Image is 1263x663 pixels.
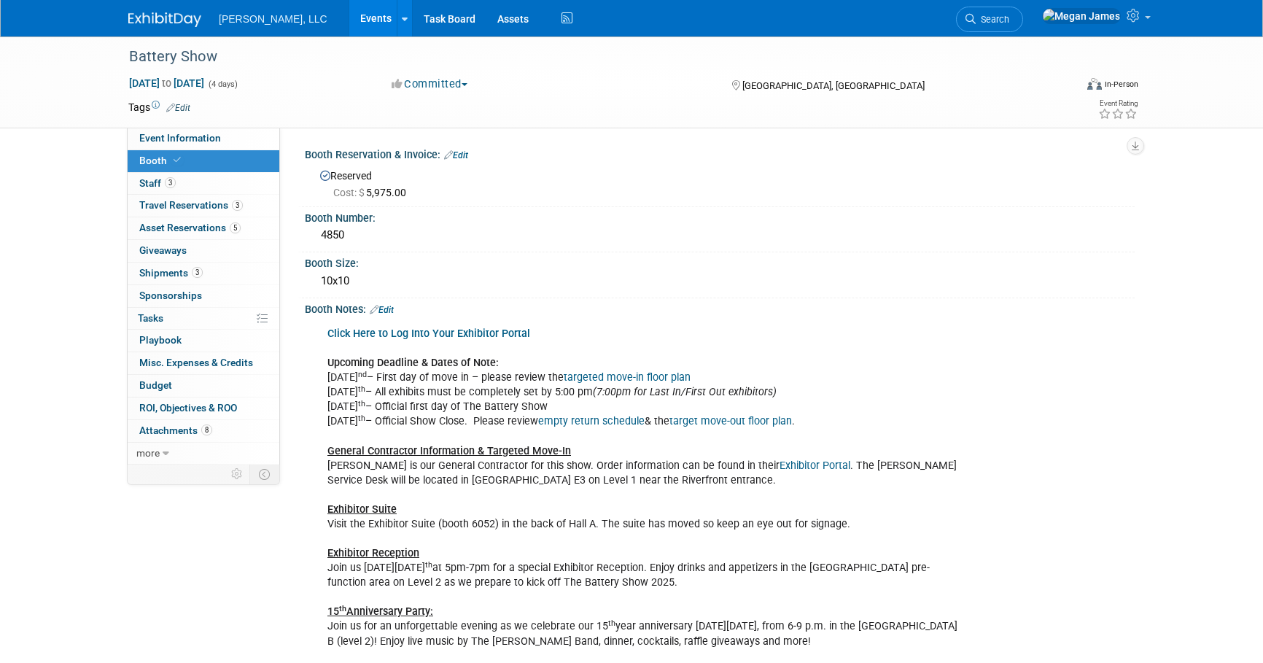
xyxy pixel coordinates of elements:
[128,375,279,397] a: Budget
[669,415,792,427] a: target move-out floor plan
[988,76,1138,98] div: Event Format
[225,465,250,484] td: Personalize Event Tab Strip
[305,144,1135,163] div: Booth Reservation & Invoice:
[316,224,1124,247] div: 4850
[1042,8,1121,24] img: Megan James
[138,312,163,324] span: Tasks
[339,604,346,613] sup: th
[165,177,176,188] span: 3
[139,402,237,414] span: ROI, Objectives & ROO
[305,207,1135,225] div: Booth Number:
[386,77,473,92] button: Committed
[358,370,367,379] sup: nd
[956,7,1023,32] a: Search
[327,445,571,457] u: General Contractor Information & Targeted Move-In
[128,217,279,239] a: Asset Reservations5
[139,155,184,166] span: Booth
[139,424,212,436] span: Attachments
[139,199,243,211] span: Travel Reservations
[538,415,645,427] a: empty return schedule
[327,605,433,618] u: 15 Anniversary Party:
[444,150,468,160] a: Edit
[128,285,279,307] a: Sponsorships
[128,308,279,330] a: Tasks
[316,270,1124,292] div: 10x10
[128,240,279,262] a: Giveaways
[139,244,187,256] span: Giveaways
[139,267,203,279] span: Shipments
[370,305,394,315] a: Edit
[305,298,1135,317] div: Booth Notes:
[230,222,241,233] span: 5
[128,398,279,419] a: ROI, Objectives & ROO
[139,357,253,368] span: Misc. Expenses & Credits
[124,44,1052,70] div: Battery Show
[139,334,182,346] span: Playbook
[1098,100,1138,107] div: Event Rating
[780,460,850,472] a: Exhibitor Portal
[358,399,365,408] sup: th
[166,103,190,113] a: Edit
[128,443,279,465] a: more
[358,414,365,423] sup: th
[207,80,238,89] span: (4 days)
[333,187,412,198] span: 5,975.00
[128,173,279,195] a: Staff3
[192,267,203,278] span: 3
[128,420,279,442] a: Attachments8
[201,424,212,435] span: 8
[139,290,202,301] span: Sponsorships
[128,352,279,374] a: Misc. Expenses & Credits
[608,619,615,628] sup: th
[742,80,925,91] span: [GEOGRAPHIC_DATA], [GEOGRAPHIC_DATA]
[976,14,1009,25] span: Search
[128,150,279,172] a: Booth
[327,547,419,559] u: Exhibitor Reception
[136,447,160,459] span: more
[160,77,174,89] span: to
[174,156,181,164] i: Booth reservation complete
[1104,79,1138,90] div: In-Person
[128,263,279,284] a: Shipments3
[333,187,366,198] span: Cost: $
[128,330,279,352] a: Playbook
[128,100,190,115] td: Tags
[593,386,777,398] i: (7:00pm for Last In/First Out exhibitors)
[128,128,279,150] a: Event Information
[128,195,279,217] a: Travel Reservations3
[1087,78,1102,90] img: Format-Inperson.png
[128,12,201,27] img: ExhibitDay
[232,200,243,211] span: 3
[139,379,172,391] span: Budget
[219,13,327,25] span: [PERSON_NAME], LLC
[139,132,221,144] span: Event Information
[327,357,499,369] b: Upcoming Deadline & Dates of Note:
[316,165,1124,200] div: Reserved
[327,503,397,516] u: Exhibitor Suite
[305,252,1135,271] div: Booth Size:
[139,222,241,233] span: Asset Reservations
[564,371,691,384] a: targeted move-in floor plan
[128,77,205,90] span: [DATE] [DATE]
[139,177,176,189] span: Staff
[425,560,432,570] sup: th
[358,384,365,394] sup: th
[327,327,530,340] a: Click Here to Log Into Your Exhibitor Portal
[250,465,280,484] td: Toggle Event Tabs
